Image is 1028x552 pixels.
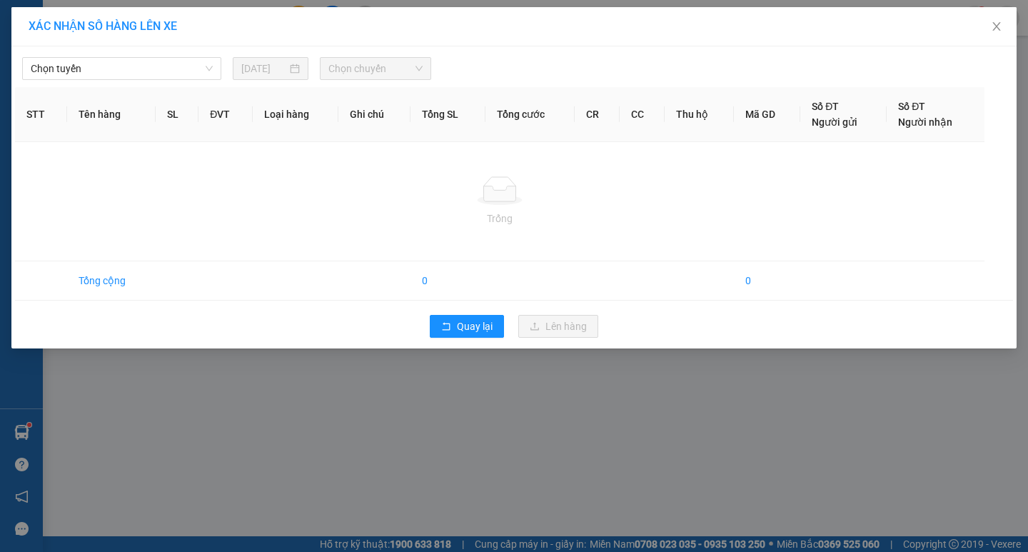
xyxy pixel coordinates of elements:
[457,318,493,334] span: Quay lại
[575,87,620,142] th: CR
[67,261,156,301] td: Tổng cộng
[41,36,45,49] span: -
[485,87,575,142] th: Tổng cước
[253,87,338,142] th: Loại hàng
[156,87,199,142] th: SL
[991,21,1002,32] span: close
[441,321,451,333] span: rollback
[812,116,857,128] span: Người gửi
[67,87,156,142] th: Tên hàng
[734,261,800,301] td: 0
[977,7,1017,47] button: Close
[338,87,410,142] th: Ghi chú
[41,51,175,89] span: VP [PERSON_NAME] -
[241,61,288,76] input: 14/08/2025
[48,96,111,109] span: 0975958744
[26,211,973,226] div: Trống
[410,87,485,142] th: Tổng SL
[898,116,952,128] span: Người nhận
[620,87,665,142] th: CC
[898,101,925,112] span: Số ĐT
[328,58,423,79] span: Chọn chuyến
[31,58,213,79] span: Chọn tuyến
[44,96,111,109] span: -
[430,315,504,338] button: rollbackQuay lại
[734,87,800,142] th: Mã GD
[11,58,26,69] span: Gửi
[41,51,175,89] span: 14 [PERSON_NAME], [PERSON_NAME]
[198,87,253,142] th: ĐVT
[84,21,131,31] strong: HOTLINE :
[665,87,734,142] th: Thu hộ
[31,8,184,19] strong: CÔNG TY VẬN TẢI ĐỨC TRƯỞNG
[15,87,67,142] th: STT
[410,261,485,301] td: 0
[518,315,598,338] button: uploadLên hàng
[812,101,839,112] span: Số ĐT
[29,19,177,33] span: XÁC NHẬN SỐ HÀNG LÊN XE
